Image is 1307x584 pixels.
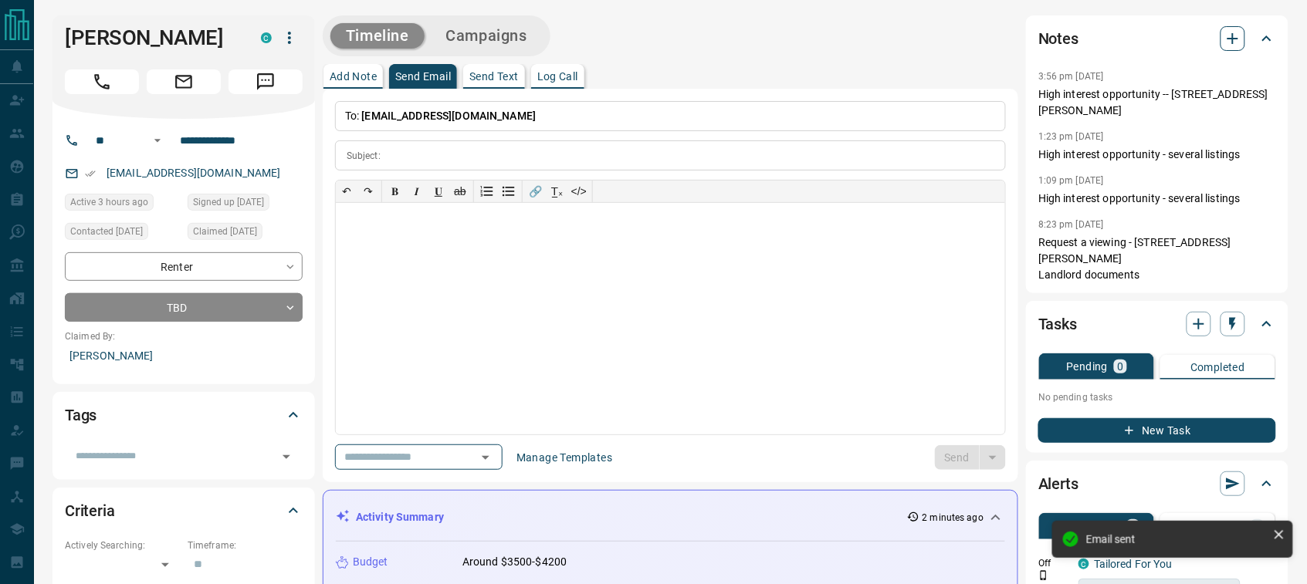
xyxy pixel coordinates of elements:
p: High interest opportunity -- [STREET_ADDRESS][PERSON_NAME] [1038,86,1276,119]
div: Criteria [65,492,303,529]
p: 1:09 pm [DATE] [1038,175,1104,186]
h2: Criteria [65,498,115,523]
h2: Notes [1038,26,1078,51]
span: 𝐔 [435,185,442,197]
p: Send Text [469,71,519,82]
span: Contacted [DATE] [70,224,143,239]
p: 1:23 pm [DATE] [1038,131,1104,142]
button: 🔗 [525,181,547,202]
p: 8:23 pm [DATE] [1038,219,1104,230]
span: Call [65,69,139,94]
div: TBD [65,293,303,322]
div: Tags [65,397,303,434]
p: Timeframe: [188,538,303,552]
button: T̲ₓ [547,181,568,202]
h2: Tags [65,403,97,427]
button: New Task [1038,418,1276,443]
button: 𝐁 [384,181,406,202]
button: Open [276,446,297,468]
p: 2 minutes ago [923,511,984,525]
button: ab [449,181,471,202]
div: condos.ca [261,32,272,43]
h1: [PERSON_NAME] [65,25,238,50]
button: Numbered list [476,181,498,202]
div: Thu Sep 11 2025 [65,194,180,215]
div: Sun Sep 07 2025 [65,223,180,245]
a: [EMAIL_ADDRESS][DOMAIN_NAME] [107,167,281,179]
div: Fri Apr 11 2025 [188,194,303,215]
button: </> [568,181,590,202]
p: Pending [1067,361,1109,372]
p: High interest opportunity - several listings [1038,191,1276,207]
p: 0 [1117,361,1123,372]
span: Signed up [DATE] [193,194,264,210]
p: Activity Summary [356,509,444,525]
button: Open [475,447,496,468]
svg: Push Notification Only [1038,570,1049,581]
button: Open [148,131,167,150]
h2: Tasks [1038,312,1077,336]
button: Timeline [330,23,425,49]
p: To: [335,101,1006,131]
span: Email [147,69,221,94]
svg: Email Verified [85,168,96,179]
p: High interest opportunity - several listings [1038,147,1276,163]
p: Around $3500-$4200 [462,554,567,570]
div: Email sent [1086,533,1267,545]
p: Budget [353,554,388,570]
span: Message [229,69,303,94]
p: No pending tasks [1038,386,1276,409]
div: Fri Apr 11 2025 [188,223,303,245]
p: Subject: [347,149,381,163]
div: Tasks [1038,306,1276,343]
button: Bullet list [498,181,520,202]
button: 𝑰 [406,181,428,202]
button: 𝐔 [428,181,449,202]
p: Send Email [395,71,451,82]
div: Activity Summary2 minutes ago [336,503,1005,532]
button: Campaigns [431,23,543,49]
button: ↷ [357,181,379,202]
div: Notes [1038,20,1276,57]
div: Alerts [1038,465,1276,502]
p: 3:56 pm [DATE] [1038,71,1104,82]
span: Claimed [DATE] [193,224,257,239]
button: ↶ [336,181,357,202]
p: Actively Searching: [65,538,180,552]
p: Log Call [537,71,578,82]
p: Claimed By: [65,329,303,343]
div: split button [935,445,1007,470]
s: ab [454,185,466,197]
span: [EMAIL_ADDRESS][DOMAIN_NAME] [362,110,537,122]
button: Manage Templates [507,445,621,470]
span: Active 3 hours ago [70,194,148,210]
h2: Alerts [1038,471,1078,496]
p: Off [1038,556,1069,570]
p: Completed [1190,362,1245,373]
div: Renter [65,252,303,281]
p: [PERSON_NAME] [65,343,303,369]
p: Add Note [330,71,377,82]
p: Request a viewing - [STREET_ADDRESS][PERSON_NAME] Landlord documents [1038,235,1276,283]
